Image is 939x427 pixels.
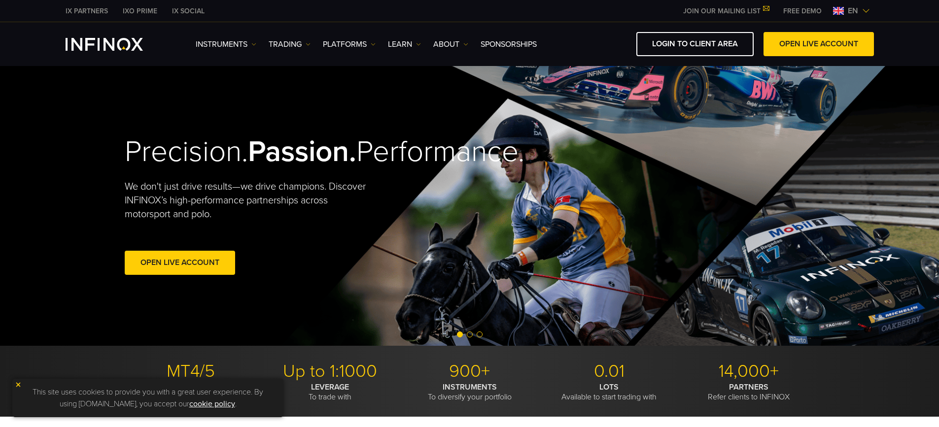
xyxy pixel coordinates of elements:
[433,38,468,50] a: ABOUT
[481,38,537,50] a: SPONSORSHIPS
[467,331,473,337] span: Go to slide 2
[264,361,396,382] p: Up to 1:1000
[196,38,256,50] a: Instruments
[764,32,874,56] a: OPEN LIVE ACCOUNT
[58,6,115,16] a: INFINOX
[15,381,22,388] img: yellow close icon
[269,38,311,50] a: TRADING
[599,382,619,392] strong: LOTS
[683,382,815,402] p: Refer clients to INFINOX
[125,251,235,275] a: Open Live Account
[66,38,166,51] a: INFINOX Logo
[388,38,421,50] a: Learn
[125,361,257,382] p: MT4/5
[729,382,768,392] strong: PARTNERS
[264,382,396,402] p: To trade with
[776,6,829,16] a: INFINOX MENU
[543,382,675,402] p: Available to start trading with
[683,361,815,382] p: 14,000+
[165,6,212,16] a: INFINOX
[676,7,776,15] a: JOIN OUR MAILING LIST
[404,361,536,382] p: 900+
[457,331,463,337] span: Go to slide 1
[17,384,278,412] p: This site uses cookies to provide you with a great user experience. By using [DOMAIN_NAME], you a...
[636,32,754,56] a: LOGIN TO CLIENT AREA
[543,361,675,382] p: 0.01
[404,382,536,402] p: To diversify your portfolio
[844,5,862,17] span: en
[323,38,376,50] a: PLATFORMS
[248,134,356,169] strong: Passion.
[443,382,497,392] strong: INSTRUMENTS
[125,134,435,170] h2: Precision. Performance.
[311,382,349,392] strong: LEVERAGE
[125,180,373,221] p: We don't just drive results—we drive champions. Discover INFINOX’s high-performance partnerships ...
[477,331,483,337] span: Go to slide 3
[115,6,165,16] a: INFINOX
[189,399,235,409] a: cookie policy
